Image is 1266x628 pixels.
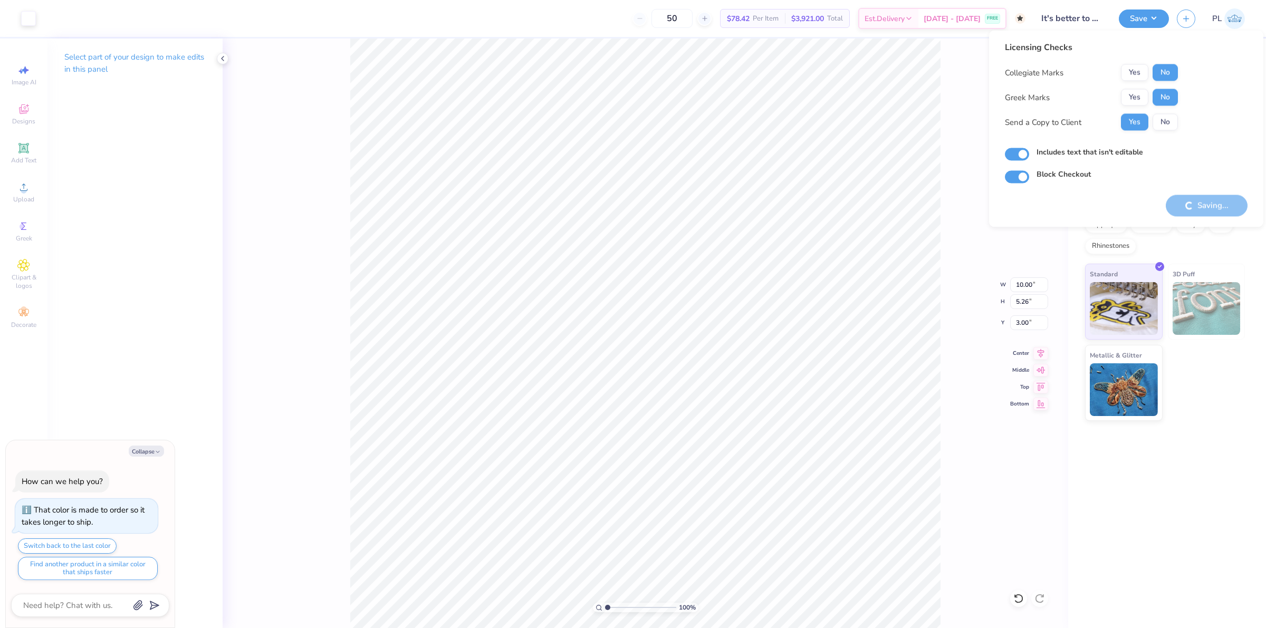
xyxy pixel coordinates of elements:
span: Designs [12,117,35,125]
img: Pamela Lois Reyes [1224,8,1245,29]
span: Top [1010,383,1029,391]
span: FREE [987,15,998,22]
span: Add Text [11,156,36,165]
button: Collapse [129,446,164,457]
span: Middle [1010,366,1029,374]
button: Yes [1121,114,1148,131]
span: Est. Delivery [865,13,905,24]
button: Yes [1121,64,1148,81]
a: PL [1212,8,1245,29]
div: How can we help you? [22,476,103,487]
span: Metallic & Glitter [1090,350,1142,361]
span: Clipart & logos [5,273,42,290]
span: $3,921.00 [791,13,824,24]
span: PL [1212,13,1222,25]
span: 100 % [679,603,696,612]
span: Upload [13,195,34,204]
span: 3D Puff [1173,268,1195,279]
label: Includes text that isn't editable [1037,147,1143,158]
span: [DATE] - [DATE] [924,13,981,24]
span: Per Item [753,13,779,24]
p: Select part of your design to make edits in this panel [64,51,206,75]
div: That color is made to order so it takes longer to ship. [22,505,145,527]
button: Find another product in a similar color that ships faster [18,557,158,580]
button: No [1153,89,1178,106]
button: No [1153,64,1178,81]
div: Greek Marks [1005,91,1050,103]
span: Standard [1090,268,1118,279]
span: $78.42 [727,13,750,24]
input: Untitled Design [1033,8,1111,29]
span: Image AI [12,78,36,86]
button: Save [1119,9,1169,28]
img: 3D Puff [1173,282,1241,335]
button: Yes [1121,89,1148,106]
div: Rhinestones [1085,238,1136,254]
div: Collegiate Marks [1005,66,1063,79]
button: No [1153,114,1178,131]
div: Send a Copy to Client [1005,116,1081,128]
span: Total [827,13,843,24]
span: Decorate [11,321,36,329]
span: Greek [16,234,32,243]
span: Bottom [1010,400,1029,408]
div: Licensing Checks [1005,41,1178,54]
label: Block Checkout [1037,169,1091,180]
img: Standard [1090,282,1158,335]
button: Switch back to the last color [18,538,117,554]
span: Center [1010,350,1029,357]
input: – – [651,9,693,28]
img: Metallic & Glitter [1090,363,1158,416]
